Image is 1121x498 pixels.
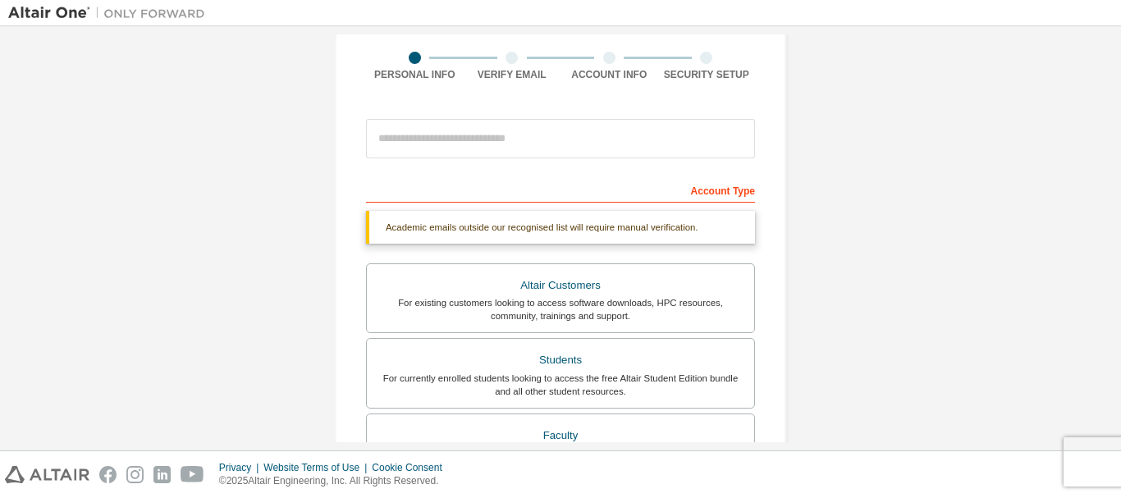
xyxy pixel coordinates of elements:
div: Privacy [219,461,263,474]
img: linkedin.svg [153,466,171,483]
div: Security Setup [658,68,756,81]
img: instagram.svg [126,466,144,483]
img: Altair One [8,5,213,21]
div: Account Type [366,176,755,203]
div: Students [377,349,744,372]
div: Altair Customers [377,274,744,297]
div: Academic emails outside our recognised list will require manual verification. [366,211,755,244]
div: Verify Email [464,68,561,81]
img: youtube.svg [181,466,204,483]
img: altair_logo.svg [5,466,89,483]
div: Account Info [560,68,658,81]
div: For existing customers looking to access software downloads, HPC resources, community, trainings ... [377,296,744,322]
div: Faculty [377,424,744,447]
div: Cookie Consent [372,461,451,474]
div: Website Terms of Use [263,461,372,474]
div: Personal Info [366,68,464,81]
img: facebook.svg [99,466,117,483]
p: © 2025 Altair Engineering, Inc. All Rights Reserved. [219,474,452,488]
div: For currently enrolled students looking to access the free Altair Student Edition bundle and all ... [377,372,744,398]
